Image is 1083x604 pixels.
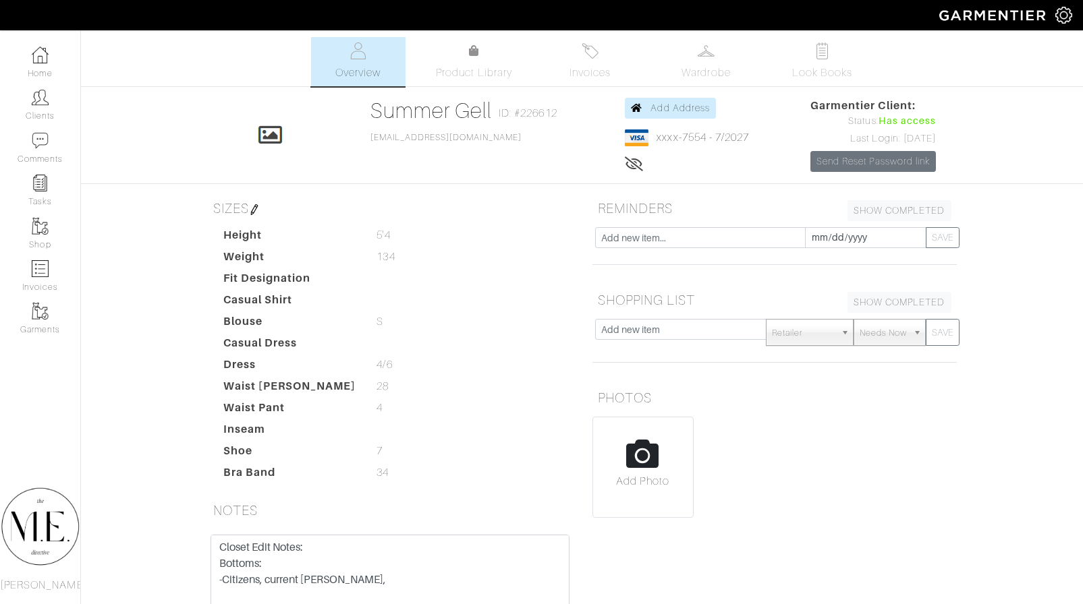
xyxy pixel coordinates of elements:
button: SAVE [926,319,960,346]
img: garmentier-logo-header-white-b43fb05a5012e4ada735d5af1a66efaba907eab6374d6393d1fbf88cb4ef424d.png [933,3,1055,27]
img: orders-icon-0abe47150d42831381b5fb84f609e132dff9fe21cb692f30cb5eec754e2cba89.png [32,260,49,277]
img: clients-icon-6bae9207a08558b7cb47a8932f037763ab4055f8c8b6bfacd5dc20c3e0201464.png [32,89,49,106]
span: Needs Now [860,320,907,346]
span: 7 [377,443,383,459]
span: 28 [377,378,389,394]
img: reminder-icon-8004d30b9f0a5d33ae49ab947aed9ed385cf756f9e5892f1edd6e32f2345188e.png [32,175,49,191]
dt: Inseam [213,421,367,443]
a: Summer Gell [370,98,493,123]
a: SHOW COMPLETED [848,292,951,313]
img: comment-icon-a0a6a9ef722e966f86d9cbdc48e553b5cf19dbc54f86b18d962a5391bc8f6eb6.png [32,132,49,149]
dt: Casual Dress [213,335,367,357]
img: orders-27d20c2124de7fd6de4e0e44c1d41de31381a507db9b33961299e4e07d508b8c.svg [582,42,599,59]
span: 5'4 [377,227,390,243]
img: garments-icon-b7da505a4dc4fd61783c78ac3ca0ef83fa9d6f193b1c9dc38574b1d14d53ca28.png [32,218,49,235]
dt: Dress [213,357,367,378]
span: Wardrobe [682,65,730,81]
span: Invoices [570,65,611,81]
h5: NOTES [208,497,572,524]
dt: Waist Pant [213,400,367,421]
img: basicinfo-40fd8af6dae0f16599ec9e87c0ef1c0a1fdea2edbe929e3d69a839185d80c458.svg [350,42,366,59]
a: Product Library [427,43,522,81]
img: todo-9ac3debb85659649dc8f770b8b6100bb5dab4b48dedcbae339e5042a72dfd3cc.svg [814,42,831,59]
span: Retailer [772,320,835,346]
span: Garmentier Client: [810,98,936,114]
span: 134 [377,249,395,265]
span: 4 [377,400,383,416]
a: Wardrobe [659,37,754,86]
span: Product Library [436,65,512,81]
span: S [377,313,383,330]
span: Look Books [792,65,852,81]
dt: Casual Shirt [213,292,367,313]
img: garments-icon-b7da505a4dc4fd61783c78ac3ca0ef83fa9d6f193b1c9dc38574b1d14d53ca28.png [32,303,49,320]
input: Add new item [595,319,767,340]
img: dashboard-icon-dbcd8f5a0b271acd01030246c82b418ddd0df26cd7fceb0bd07c9910d44c42f6.png [32,47,49,63]
span: Add Address [650,102,710,113]
a: Send Reset Password link [810,151,936,172]
dt: Bra Band [213,464,367,486]
span: 4/6 [377,357,392,373]
img: wardrobe-487a4870c1b7c33e795ec22d11cfc2ed9d08956e64fb3008fe2437562e282088.svg [698,42,715,59]
span: Overview [335,65,381,81]
dt: Height [213,227,367,249]
dt: Shoe [213,443,367,464]
h5: SIZES [208,195,572,222]
div: Status: [810,114,936,129]
span: ID: #226612 [499,105,557,121]
div: Last Login: [DATE] [810,131,936,146]
h5: PHOTOS [592,384,957,411]
span: Has access [879,114,937,129]
button: SAVE [926,227,960,248]
dt: Blouse [213,313,367,335]
dt: Fit Designation [213,270,367,292]
a: SHOW COMPLETED [848,200,951,221]
a: Invoices [543,37,638,86]
h5: REMINDERS [592,195,957,222]
dt: Weight [213,249,367,270]
img: pen-cf24a1663064a2ec1b9c1bd2387e9de7a2fa800b781884d57f21acf72779bad2.png [249,204,260,215]
a: Overview [311,37,406,86]
img: gear-icon-white-bd11855cb880d31180b6d7d6211b90ccbf57a29d726f0c71d8c61bd08dd39cc2.png [1055,7,1072,24]
input: Add new item... [595,227,806,248]
span: 34 [377,464,389,481]
a: Add Address [625,98,716,119]
a: [EMAIL_ADDRESS][DOMAIN_NAME] [370,133,522,142]
h5: SHOPPING LIST [592,286,957,313]
img: visa-934b35602734be37eb7d5d7e5dbcd2044c359bf20a24dc3361ca3fa54326a8a7.png [625,129,648,146]
a: xxxx-7554 - 7/2027 [657,131,749,144]
dt: Waist [PERSON_NAME] [213,378,367,400]
a: Look Books [775,37,870,86]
